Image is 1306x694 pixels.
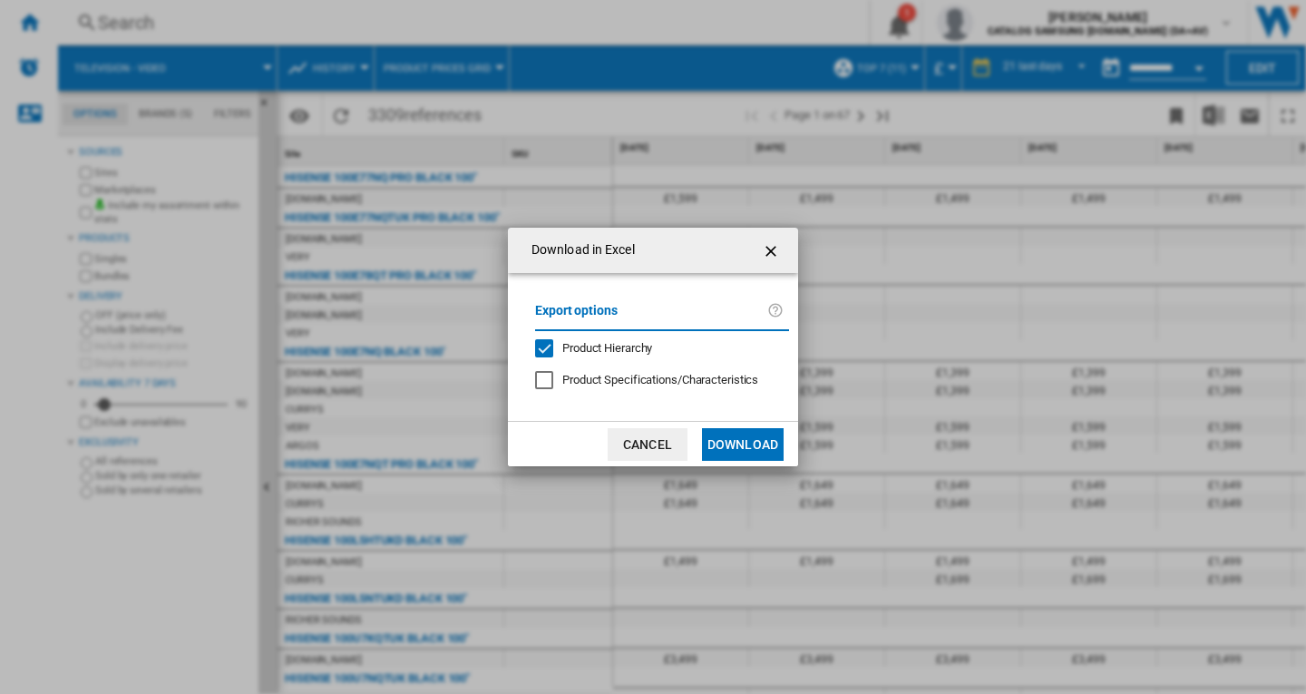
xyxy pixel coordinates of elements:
[535,300,767,334] label: Export options
[535,340,775,357] md-checkbox: Product Hierarchy
[562,341,652,355] span: Product Hierarchy
[762,240,784,262] ng-md-icon: getI18NText('BUTTONS.CLOSE_DIALOG')
[522,241,635,259] h4: Download in Excel
[608,428,687,461] button: Cancel
[562,373,758,386] span: Product Specifications/Characteristics
[562,372,758,388] div: Only applies to Category View
[755,232,791,269] button: getI18NText('BUTTONS.CLOSE_DIALOG')
[702,428,784,461] button: Download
